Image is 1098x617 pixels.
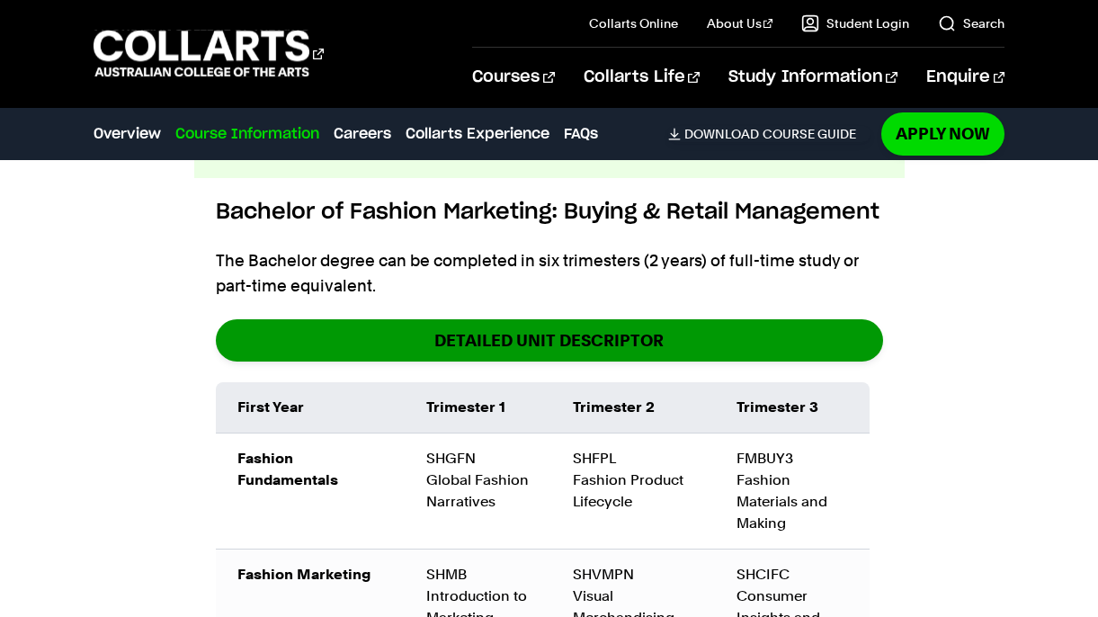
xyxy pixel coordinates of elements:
[589,14,678,32] a: Collarts Online
[406,123,549,145] a: Collarts Experience
[216,196,883,228] h6: Bachelor of Fashion Marketing: Buying & Retail Management
[707,14,773,32] a: About Us
[472,48,554,107] a: Courses
[94,123,161,145] a: Overview
[237,450,338,488] strong: Fashion Fundamentals
[551,382,715,434] td: Trimester 2
[728,48,897,107] a: Study Information
[584,48,700,107] a: Collarts Life
[564,123,598,145] a: FAQs
[216,382,405,434] td: First Year
[237,566,370,583] strong: Fashion Marketing
[405,433,551,549] td: SHGFN Global Fashion Narratives
[216,319,883,362] a: DETAILED UNIT DESCRIPTOR
[801,14,909,32] a: Student Login
[175,123,319,145] a: Course Information
[551,433,715,549] td: SHFPL Fashion Product Lifecycle
[684,126,759,142] span: Download
[938,14,1004,32] a: Search
[881,112,1004,155] a: Apply Now
[715,382,870,434] td: Trimester 3
[216,248,883,299] p: The Bachelor degree can be completed in six trimesters (2 years) of full-time study or part-time ...
[94,28,324,79] div: Go to homepage
[715,433,870,549] td: FMBUY3 Fashion Materials and Making
[334,123,391,145] a: Careers
[668,126,870,142] a: DownloadCourse Guide
[405,382,551,434] td: Trimester 1
[926,48,1004,107] a: Enquire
